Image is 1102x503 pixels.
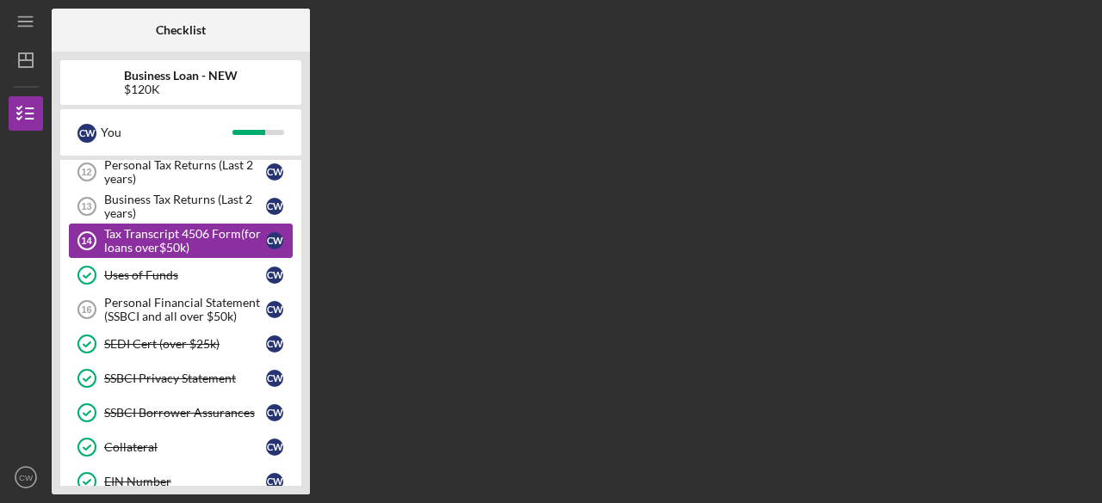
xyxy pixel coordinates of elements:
a: CollateralCW [69,430,293,464]
a: SSBCI Privacy StatementCW [69,361,293,396]
div: Business Tax Returns (Last 2 years) [104,193,266,220]
b: Checklist [156,23,206,37]
div: Personal Tax Returns (Last 2 years) [104,158,266,186]
div: EIN Number [104,475,266,488]
div: C W [266,335,283,353]
div: SSBCI Privacy Statement [104,371,266,385]
a: Uses of FundsCW [69,258,293,292]
tspan: 16 [81,304,91,315]
a: 13Business Tax Returns (Last 2 years)CW [69,189,293,224]
div: C W [77,124,96,143]
div: C W [266,267,283,284]
div: SSBCI Borrower Assurances [104,406,266,420]
div: Collateral [104,440,266,454]
div: C W [266,163,283,181]
a: SEDI Cert (over $25k)CW [69,327,293,361]
a: 16Personal Financial Statement (SSBCI and all over $50k)CW [69,292,293,327]
a: 12Personal Tax Returns (Last 2 years)CW [69,155,293,189]
div: C W [266,232,283,249]
text: CW [19,473,34,482]
tspan: 14 [81,236,92,246]
div: Tax Transcript 4506 Form(for loans over$50k) [104,227,266,255]
tspan: 13 [81,201,91,212]
b: Business Loan - NEW [124,69,238,83]
a: 14Tax Transcript 4506 Form(for loans over$50k)CW [69,224,293,258]
div: Uses of Funds [104,268,266,282]
div: C W [266,198,283,215]
div: SEDI Cert (over $25k) [104,337,266,351]
a: EIN NumberCW [69,464,293,499]
a: SSBCI Borrower AssurancesCW [69,396,293,430]
div: Personal Financial Statement (SSBCI and all over $50k) [104,296,266,323]
div: C W [266,473,283,490]
div: C W [266,301,283,318]
button: CW [9,460,43,494]
div: You [101,118,232,147]
div: C W [266,439,283,456]
div: $120K [124,83,238,96]
tspan: 12 [81,167,91,177]
div: C W [266,370,283,387]
div: C W [266,404,283,421]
